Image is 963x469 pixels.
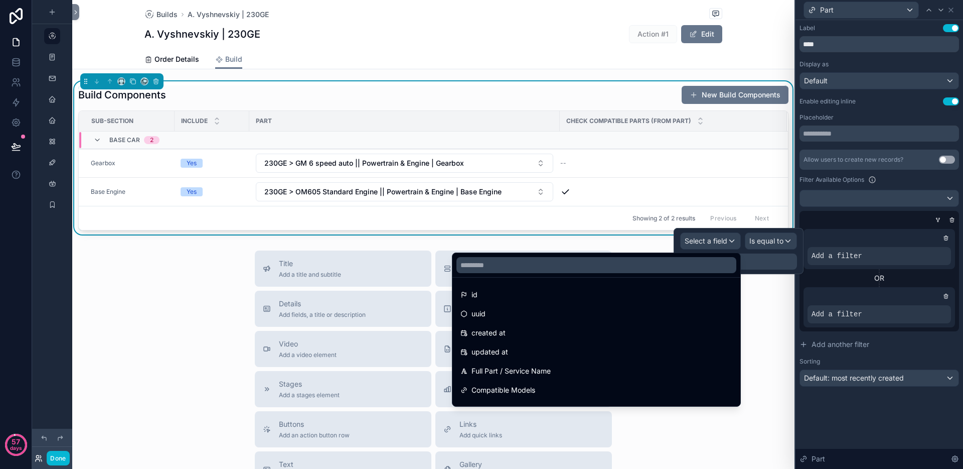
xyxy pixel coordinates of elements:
[12,437,20,447] p: 57
[255,411,431,447] button: ButtonsAdd an action button row
[144,10,178,20] a: Builds
[256,117,272,125] span: Part
[215,50,242,69] a: Build
[799,97,856,105] div: Enable editing inline
[150,136,153,144] div: 2
[91,159,115,167] a: Gearbox
[255,371,431,407] button: StagesAdd a stages element
[279,271,341,279] span: Add a title and subtitle
[566,117,691,125] span: Check Compatible Parts (from Part)
[799,370,959,387] button: Default: most recently created
[181,117,208,125] span: Include
[804,156,903,164] div: Allow users to create new records?
[812,339,869,349] span: Add another filter
[471,308,486,320] span: uuid
[435,331,612,367] button: iframeAdd an iframe embed
[91,188,169,196] a: Base Engine
[279,311,366,319] span: Add fields, a title or description
[799,176,864,184] label: Filter Available Options
[471,384,535,396] span: Compatible Models
[91,117,133,125] span: Sub-Section
[279,259,341,269] span: Title
[279,391,340,399] span: Add a stages element
[279,339,337,349] span: Video
[471,327,506,339] span: created at
[256,182,553,201] button: Select Button
[255,182,554,202] a: Select Button
[156,10,178,20] span: Builds
[47,451,69,465] button: Done
[264,187,502,197] span: 230GE > OM605 Standard Engine || Powertrain & Engine | Base Engine
[435,291,612,327] button: HighlightsAdd a section to highlights fields
[820,5,834,15] span: Part
[471,346,508,358] span: updated at
[459,431,502,439] span: Add quick links
[459,419,502,429] span: Links
[279,299,366,309] span: Details
[435,411,612,447] button: LinksAdd quick links
[560,159,566,167] span: --
[264,158,464,168] span: 230GE > GM 6 speed auto || Powertrain & Engine | Gearbox
[91,188,125,196] a: Base Engine
[109,136,140,144] span: Base Car
[804,273,955,283] div: OR
[255,153,554,173] a: Select Button
[255,331,431,367] button: VideoAdd a video element
[187,187,197,196] div: Yes
[799,60,829,68] label: Display as
[560,159,775,167] a: --
[225,54,242,64] span: Build
[279,419,350,429] span: Buttons
[804,2,919,19] button: Part
[812,454,825,464] span: Part
[471,403,491,415] span: Name
[279,351,337,359] span: Add a video element
[91,159,169,167] a: Gearbox
[799,358,820,366] label: Sorting
[181,159,243,168] a: Yes
[187,159,197,168] div: Yes
[799,24,815,32] div: Label
[255,291,431,327] button: DetailsAdd fields, a title or description
[681,25,722,43] button: Edit
[188,10,269,20] a: A. Vyshnevskiy | 230GE
[471,289,477,301] span: id
[154,54,199,64] span: Order Details
[435,251,612,287] button: ListAdd a list related to this record
[799,113,834,122] label: Placeholder
[799,335,959,354] button: Add another filter
[812,251,862,261] span: Add a filter
[279,431,350,439] span: Add an action button row
[435,371,612,407] button: ChartAdd a chart group element
[255,251,431,287] button: TitleAdd a title and subtitle
[144,50,199,70] a: Order Details
[279,379,340,389] span: Stages
[10,441,22,455] p: days
[804,76,828,86] span: Default
[144,27,260,41] h1: A. Vyshnevskiy | 230GE
[181,187,243,196] a: Yes
[682,86,788,104] button: New Build Components
[812,309,862,319] span: Add a filter
[799,72,959,89] button: Default
[471,365,551,377] span: Full Part / Service Name
[78,88,166,102] h1: Build Components
[256,154,553,173] button: Select Button
[632,214,695,222] span: Showing 2 of 2 results
[804,374,904,382] span: Default: most recently created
